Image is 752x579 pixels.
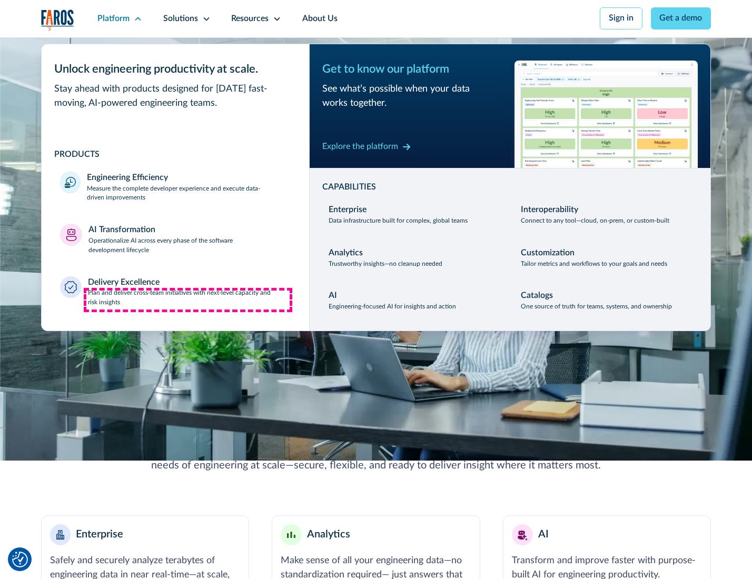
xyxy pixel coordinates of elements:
[322,241,506,275] a: AnalyticsTrustworthy insights—no cleanup needed
[514,284,698,318] a: CatalogsOne source of truth for teams, systems, and ownership
[54,61,297,78] div: Unlock engineering productivity at scale.
[41,9,75,31] img: Logo of the analytics and reporting company Faros.
[329,247,363,259] div: Analytics
[521,216,669,226] p: Connect to any tool—cloud, on-prem, or custom-built
[88,224,155,236] div: AI Transformation
[329,216,468,226] p: Data infrastructure built for complex, global teams
[514,197,698,232] a: InteroperabilityConnect to any tool—cloud, on-prem, or custom-built
[88,288,291,307] p: Plan and deliver cross-team initiatives with next-level capacity and risk insights
[56,530,65,540] img: Enterprise building blocks or structure icon
[322,61,506,78] div: Get to know our platform
[521,204,578,216] div: Interoperability
[87,172,168,184] div: Engineering Efficiency
[88,236,291,255] p: Operationalize AI across every phase of the software development lifecycle
[231,13,269,25] div: Resources
[322,82,506,111] div: See what’s possible when your data works together.
[514,241,698,275] a: CustomizationTailor metrics and workflows to your goals and needs
[322,138,411,155] a: Explore the platform
[12,552,28,567] img: Revisit consent button
[54,165,297,209] a: Engineering EfficiencyMeasure the complete developer experience and execute data-driven improvements
[87,184,290,203] p: Measure the complete developer experience and execute data-driven improvements
[54,270,297,314] a: Delivery ExcellencePlan and deliver cross-team initiatives with next-level capacity and risk insi...
[514,526,530,543] img: AI robot or assistant icon
[41,37,711,331] nav: Platform
[54,217,297,262] a: AI TransformationOperationalize AI across every phase of the software development lifecycle
[521,247,575,259] div: Customization
[538,527,549,543] div: AI
[514,61,698,167] img: Workflow productivity trends heatmap chart
[322,141,398,153] div: Explore the platform
[329,289,337,302] div: AI
[307,527,350,543] div: Analytics
[12,552,28,567] button: Cookie Settings
[54,82,297,111] div: Stay ahead with products designed for [DATE] fast-moving, AI-powered engineering teams.
[163,13,198,25] div: Solutions
[322,181,698,194] div: CAPABILITIES
[322,197,506,232] a: EnterpriseData infrastructure built for complex, global teams
[329,302,456,312] p: Engineering-focused AI for insights and action
[651,7,711,29] a: Get a demo
[329,204,367,216] div: Enterprise
[76,527,123,543] div: Enterprise
[54,148,297,161] div: PRODUCTS
[329,259,442,269] p: Trustworthy insights—no cleanup needed
[322,284,506,318] a: AIEngineering-focused AI for insights and action
[600,7,642,29] a: Sign in
[88,276,160,289] div: Delivery Excellence
[287,532,295,538] img: Minimalist bar chart analytics icon
[521,259,667,269] p: Tailor metrics and workflows to your goals and needs
[41,9,75,31] a: home
[521,289,553,302] div: Catalogs
[521,302,672,312] p: One source of truth for teams, systems, and ownership
[97,13,130,25] div: Platform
